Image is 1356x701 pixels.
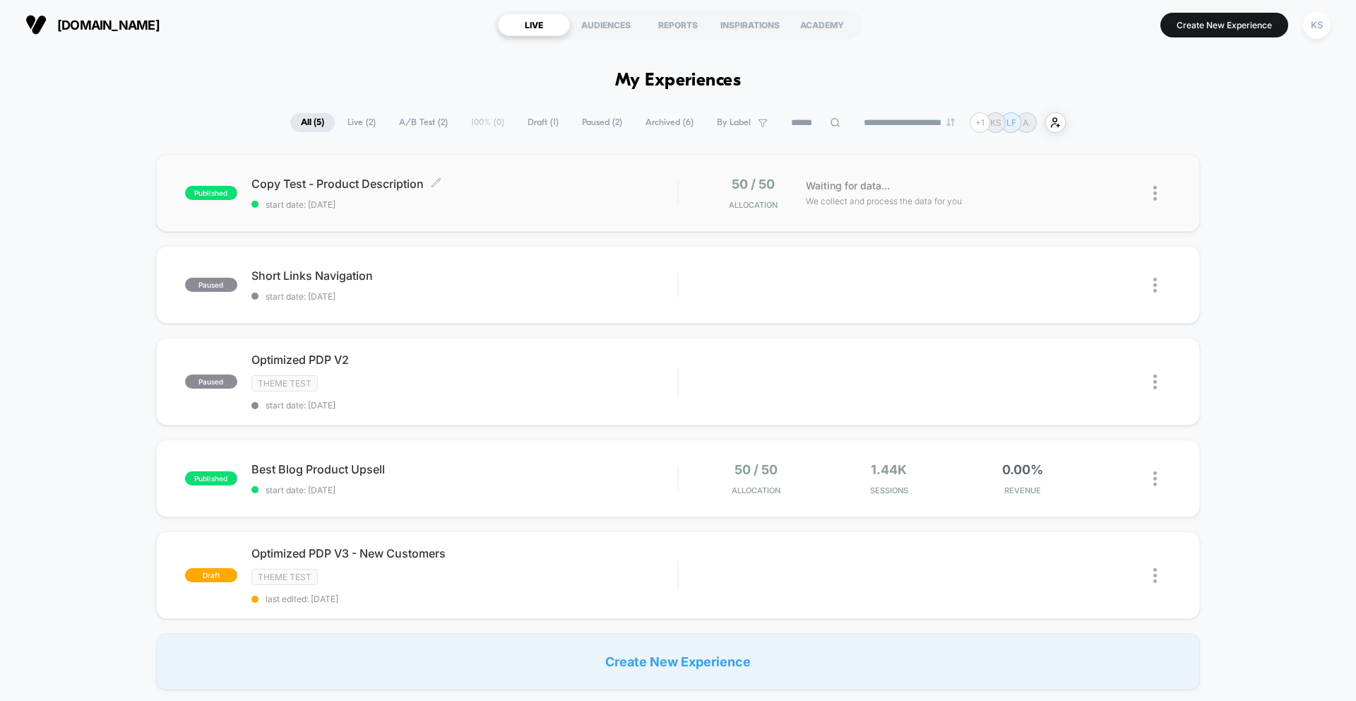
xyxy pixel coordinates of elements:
[251,594,677,604] span: last edited: [DATE]
[1160,13,1288,37] button: Create New Experience
[1006,117,1016,128] p: LF
[251,291,677,302] span: start date: [DATE]
[185,471,237,485] span: published
[251,485,677,495] span: start date: [DATE]
[251,400,677,411] span: start date: [DATE]
[959,485,1086,495] span: REVENUE
[1303,11,1331,39] div: KS
[1023,117,1030,128] p: A.
[498,13,570,36] div: LIVE
[251,177,677,191] span: Copy Test - Product Description
[871,462,907,477] span: 1.44k
[337,113,386,132] span: Live ( 2 )
[615,71,742,91] h1: My Experiences
[946,118,955,126] img: end
[1153,186,1157,201] img: close
[806,178,890,194] span: Waiting for data...
[714,13,786,36] div: INSPIRATIONS
[388,113,458,132] span: A/B Test ( 2 )
[517,113,569,132] span: Draft ( 1 )
[732,485,780,495] span: Allocation
[786,13,858,36] div: ACADEMY
[635,113,704,132] span: Archived ( 6 )
[185,375,237,389] span: paused
[642,13,714,36] div: REPORTS
[806,194,962,208] span: We collect and process the data for you
[251,269,677,283] span: Short Links Navigation
[571,113,633,132] span: Paused ( 2 )
[1299,11,1335,40] button: KS
[21,13,164,36] button: [DOMAIN_NAME]
[729,200,778,210] span: Allocation
[156,633,1200,690] div: Create New Experience
[717,117,751,128] span: By Label
[970,112,990,133] div: + 1
[251,462,677,476] span: Best Blog Product Upsell
[990,117,1001,128] p: KS
[1153,471,1157,486] img: close
[251,353,677,367] span: Optimized PDP V2
[290,113,335,132] span: All ( 5 )
[251,375,318,391] span: Theme Test
[25,14,47,35] img: Visually logo
[1153,278,1157,293] img: close
[185,278,237,292] span: paused
[732,177,775,192] span: 50 / 50
[251,199,677,210] span: start date: [DATE]
[185,186,237,200] span: published
[57,18,160,33] span: [DOMAIN_NAME]
[251,569,318,585] span: Theme Test
[570,13,642,36] div: AUDIENCES
[185,568,237,582] span: draft
[734,462,778,477] span: 50 / 50
[1002,462,1043,477] span: 0.00%
[1153,568,1157,583] img: close
[826,485,953,495] span: Sessions
[1153,375,1157,389] img: close
[251,546,677,560] span: Optimized PDP V3 - New Customers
